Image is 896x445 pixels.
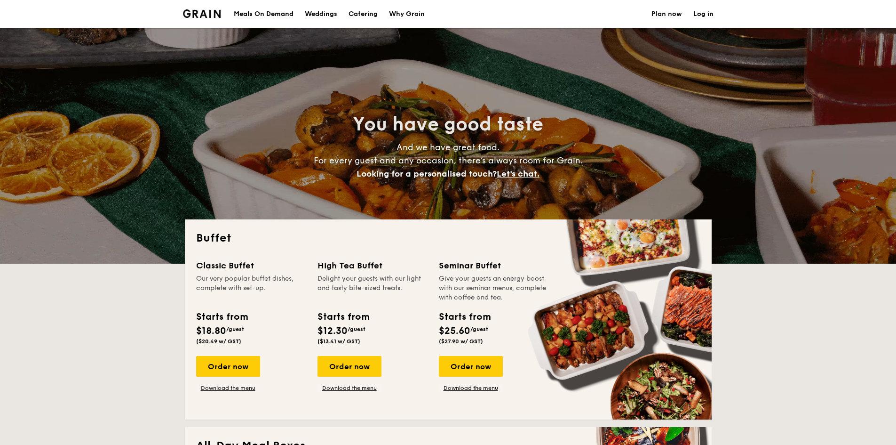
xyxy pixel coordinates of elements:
[183,9,221,18] a: Logotype
[317,274,428,302] div: Delight your guests with our light and tasty bite-sized treats.
[439,310,490,324] div: Starts from
[196,338,241,345] span: ($20.49 w/ GST)
[439,338,483,345] span: ($27.90 w/ GST)
[317,310,369,324] div: Starts from
[183,9,221,18] img: Grain
[353,113,543,136] span: You have good taste
[439,356,503,377] div: Order now
[439,384,503,392] a: Download the menu
[196,310,247,324] div: Starts from
[439,274,549,302] div: Give your guests an energy boost with our seminar menus, complete with coffee and tea.
[317,338,360,345] span: ($13.41 w/ GST)
[196,259,306,272] div: Classic Buffet
[196,384,260,392] a: Download the menu
[439,325,470,337] span: $25.60
[196,231,700,246] h2: Buffet
[317,259,428,272] div: High Tea Buffet
[196,356,260,377] div: Order now
[317,356,381,377] div: Order now
[439,259,549,272] div: Seminar Buffet
[357,169,497,179] span: Looking for a personalised touch?
[497,169,539,179] span: Let's chat.
[196,325,226,337] span: $18.80
[317,325,348,337] span: $12.30
[314,142,583,179] span: And we have great food. For every guest and any occasion, there’s always room for Grain.
[470,326,488,332] span: /guest
[317,384,381,392] a: Download the menu
[226,326,244,332] span: /guest
[348,326,365,332] span: /guest
[196,274,306,302] div: Our very popular buffet dishes, complete with set-up.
